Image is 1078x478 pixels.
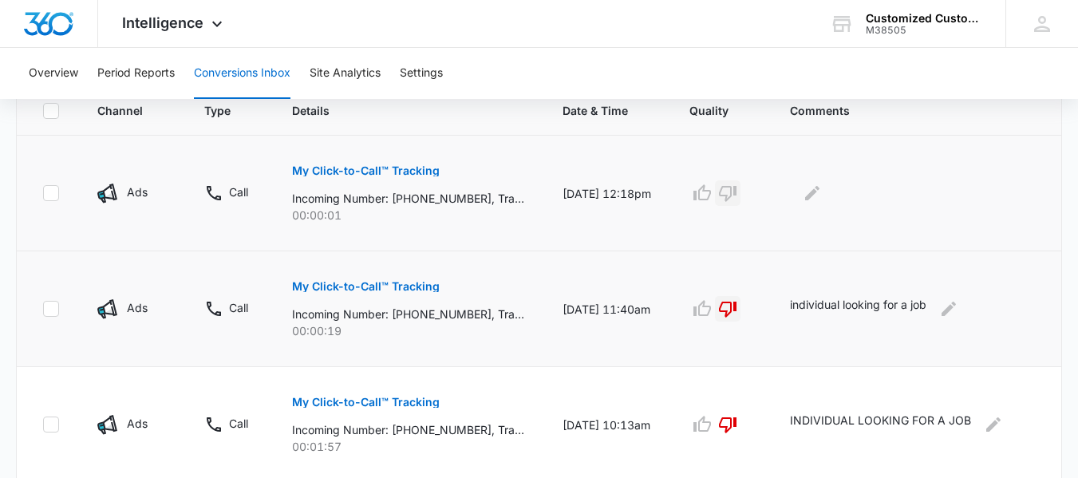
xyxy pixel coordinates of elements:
p: Call [229,415,248,432]
button: Edit Comments [936,296,962,322]
button: My Click-to-Call™ Tracking [292,152,440,190]
p: 00:00:19 [292,322,524,339]
p: 00:00:01 [292,207,524,223]
button: Settings [400,48,443,99]
p: My Click-to-Call™ Tracking [292,397,440,408]
span: Details [292,102,501,119]
p: 00:01:57 [292,438,524,455]
p: Call [229,184,248,200]
p: My Click-to-Call™ Tracking [292,165,440,176]
p: Call [229,299,248,316]
div: account name [866,12,982,25]
p: Incoming Number: [PHONE_NUMBER], Tracking Number: [PHONE_NUMBER], Ring To: [PHONE_NUMBER], Caller... [292,421,524,438]
button: Conversions Inbox [194,48,290,99]
button: Overview [29,48,78,99]
button: Edit Comments [981,412,1006,437]
p: Incoming Number: [PHONE_NUMBER], Tracking Number: [PHONE_NUMBER], Ring To: [PHONE_NUMBER], Caller... [292,190,524,207]
button: Site Analytics [310,48,381,99]
span: Quality [689,102,729,119]
td: [DATE] 12:18pm [543,136,670,251]
span: Comments [790,102,1013,119]
span: Type [204,102,231,119]
p: individual looking for a job [790,296,926,322]
p: INDIVIDUAL LOOKING FOR A JOB [790,412,971,437]
p: Ads [127,415,148,432]
span: Date & Time [563,102,628,119]
p: Ads [127,184,148,200]
button: My Click-to-Call™ Tracking [292,383,440,421]
span: Intelligence [122,14,203,31]
button: Period Reports [97,48,175,99]
button: My Click-to-Call™ Tracking [292,267,440,306]
p: My Click-to-Call™ Tracking [292,281,440,292]
p: Ads [127,299,148,316]
td: [DATE] 11:40am [543,251,670,367]
div: account id [866,25,982,36]
span: Channel [97,102,143,119]
p: Incoming Number: [PHONE_NUMBER], Tracking Number: [PHONE_NUMBER], Ring To: [PHONE_NUMBER], Caller... [292,306,524,322]
button: Edit Comments [800,180,825,206]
